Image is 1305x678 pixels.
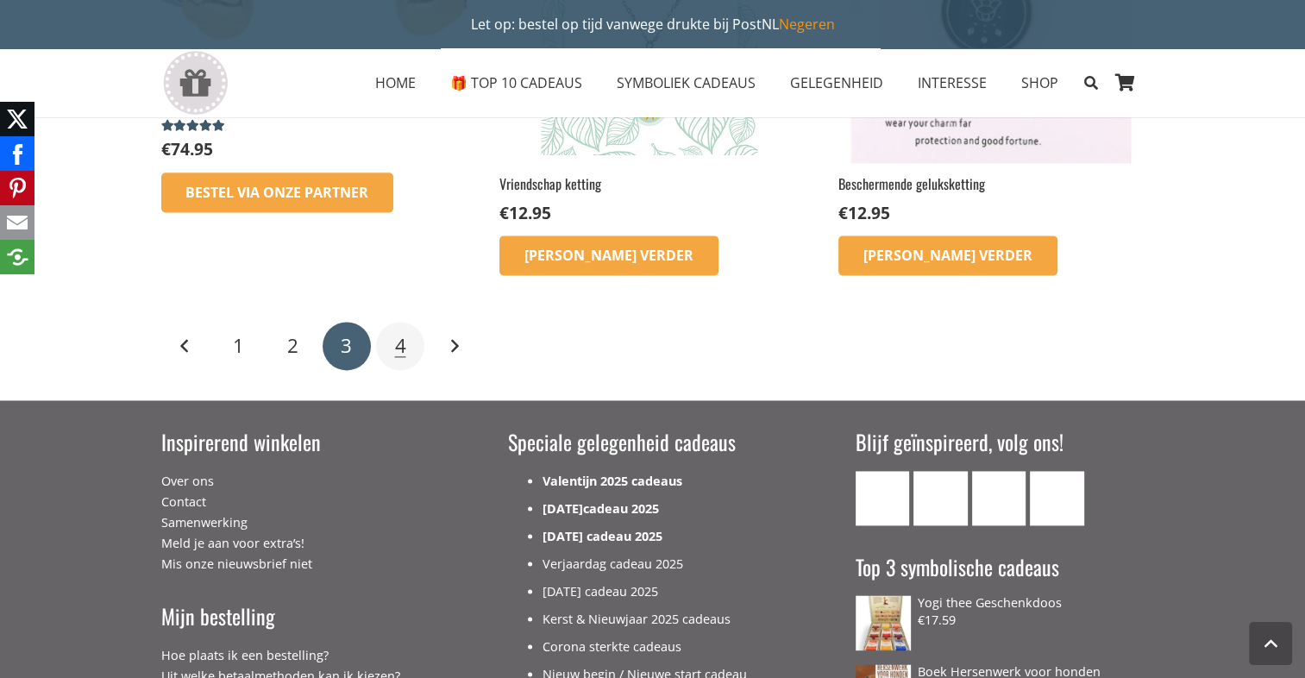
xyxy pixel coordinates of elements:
a: Instagram [972,471,1026,525]
bdi: 17.59 [918,612,956,628]
a: Over ons [161,473,214,489]
a: Lees meer over “Vriendschap ketting” [499,235,718,275]
a: Meld je aan voor extra’s! [161,535,304,551]
bdi: 74.95 [161,137,213,160]
span: € [918,612,925,628]
span: € [838,201,848,224]
img: Yogi Tea Geschenk Theedoos cadeau voor de theeliefhebber [856,595,911,650]
a: HOMEHOME Menu [358,61,433,104]
a: Kerst & Nieuwjaar 2025 cadeaus [543,611,731,627]
a: E-mail [856,471,910,525]
a: Pagina 1 [215,322,263,370]
a: Volgende [430,322,478,370]
h2: Beschermende geluksketting [838,174,1144,193]
span: HOME [375,73,416,92]
a: [DATE] cadeau 2025 [543,583,658,600]
h3: Mijn bestelling [161,602,450,631]
span: 4 [395,332,406,359]
a: cadeau 2025 [583,500,659,517]
a: [DATE] [543,500,583,517]
nav: Berichten paginering [161,319,1145,373]
a: Hoe plaats ik een bestelling? [161,647,329,663]
span: GELEGENHEID [790,73,883,92]
span: INTERESSE [918,73,987,92]
span: 1 [233,332,244,359]
a: Mis onze nieuwsbrief niet [161,556,312,572]
a: GELEGENHEIDGELEGENHEID Menu [773,61,900,104]
a: SYMBOLIEK CADEAUSSYMBOLIEK CADEAUS Menu [599,61,773,104]
span: 🎁 TOP 10 CADEAUS [450,73,582,92]
a: Terug naar top [1249,622,1292,665]
a: Pagina 2 [268,322,317,370]
a: Vorige [161,322,210,370]
span: SYMBOLIEK CADEAUS [617,73,756,92]
a: Pinterest [1030,471,1084,525]
h3: Inspirerend winkelen [161,428,450,457]
a: Negeren [779,15,835,34]
span: Gewaardeerd uit 5 [161,119,228,133]
span: € [499,201,509,224]
span: € [161,137,171,160]
a: gift-box-icon-grey-inspirerendwinkelen [161,51,229,116]
span: SHOP [1021,73,1058,92]
a: Samenwerking [161,514,248,530]
a: SHOPSHOP Menu [1004,61,1076,104]
bdi: 12.95 [499,201,551,224]
a: Winkelwagen [1107,48,1145,117]
a: Valentijn 2025 cadeaus [543,473,682,489]
a: Lees meer over “Beschermende geluksketting” [838,235,1057,275]
span: 2 [287,332,298,359]
bdi: 12.95 [838,201,890,224]
h3: Blijf geïnspireerd, volg ons! [856,428,1145,457]
a: Yogi thee Geschenkdoos [856,595,1145,610]
a: INTERESSEINTERESSE Menu [900,61,1004,104]
a: Facebook [913,471,968,525]
span: Pagina 3 [323,322,371,370]
a: Bestel via onze partner [161,173,394,212]
a: Pagina 4 [376,322,424,370]
span: 3 [341,332,352,359]
a: Verjaardag cadeau 2025 [543,556,683,572]
a: Corona sterkte cadeaus [543,638,681,655]
div: Gewaardeerd 5.00 uit 5 [161,119,228,133]
a: 🎁 TOP 10 CADEAUS🎁 TOP 10 CADEAUS Menu [433,61,599,104]
a: Contact [161,493,206,510]
h3: Top 3 symbolische cadeaus [856,553,1145,582]
a: [DATE] cadeau 2025 [543,528,662,544]
a: Zoeken [1076,61,1106,104]
h2: Vriendschap ketting [499,174,805,193]
span: Yogi thee Geschenkdoos [918,594,1062,611]
h3: Speciale gelegenheid cadeaus [508,428,797,457]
